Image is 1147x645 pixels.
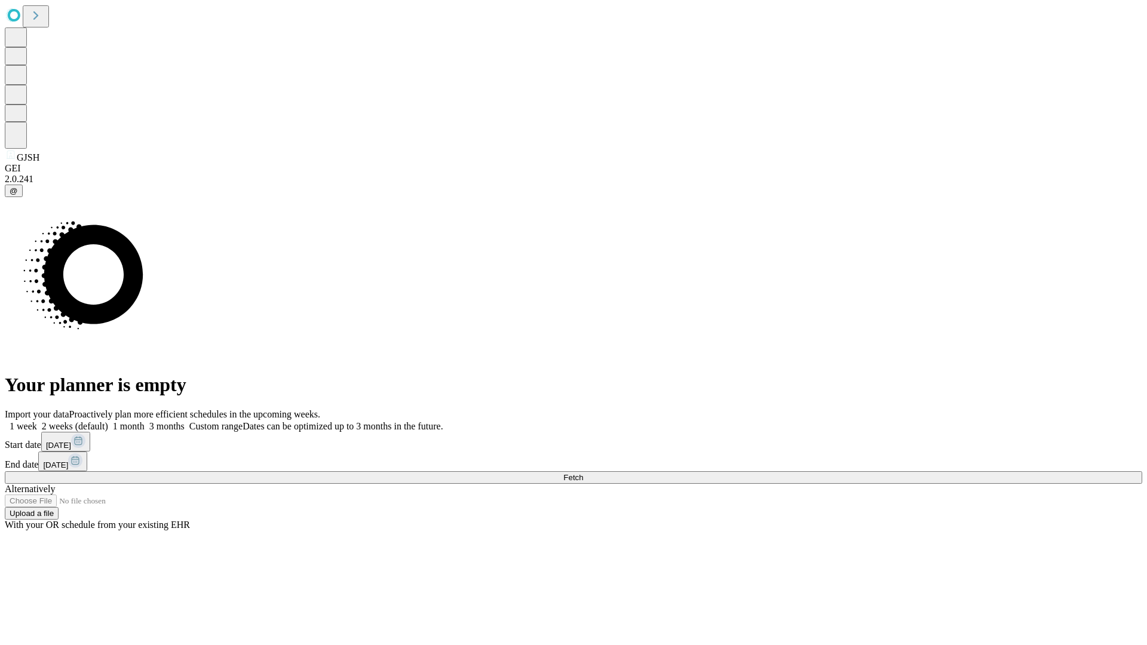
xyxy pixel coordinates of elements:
button: Upload a file [5,507,59,520]
button: Fetch [5,471,1142,484]
span: 1 month [113,421,145,431]
button: @ [5,185,23,197]
span: Dates can be optimized up to 3 months in the future. [243,421,443,431]
span: 3 months [149,421,185,431]
h1: Your planner is empty [5,374,1142,396]
span: @ [10,186,18,195]
span: 1 week [10,421,37,431]
span: 2 weeks (default) [42,421,108,431]
span: With your OR schedule from your existing EHR [5,520,190,530]
span: Alternatively [5,484,55,494]
span: Proactively plan more efficient schedules in the upcoming weeks. [69,409,320,419]
button: [DATE] [38,451,87,471]
span: [DATE] [43,460,68,469]
button: [DATE] [41,432,90,451]
div: End date [5,451,1142,471]
div: Start date [5,432,1142,451]
div: 2.0.241 [5,174,1142,185]
span: Fetch [563,473,583,482]
div: GEI [5,163,1142,174]
span: Custom range [189,421,243,431]
span: [DATE] [46,441,71,450]
span: Import your data [5,409,69,419]
span: GJSH [17,152,39,162]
